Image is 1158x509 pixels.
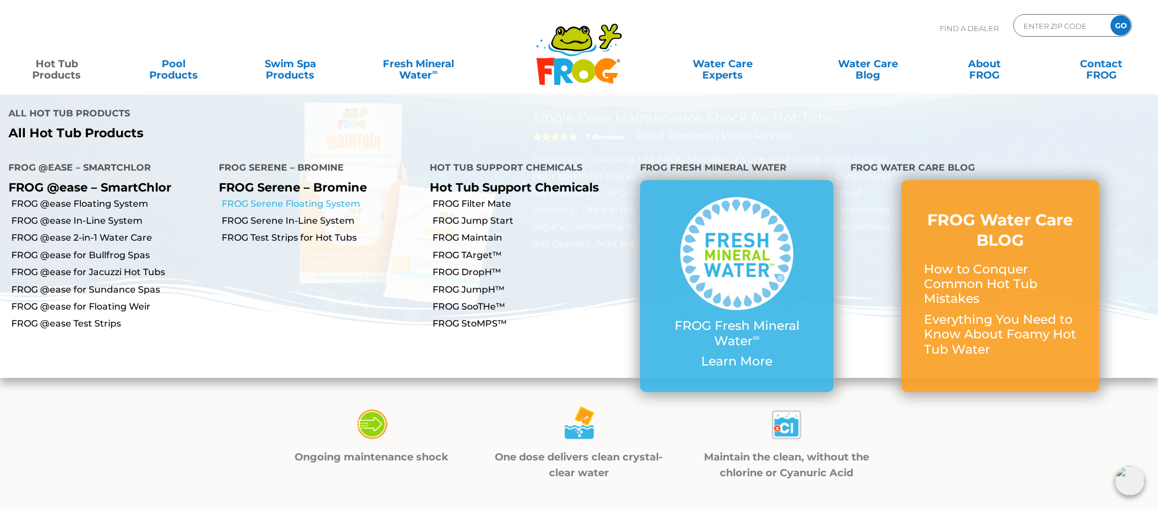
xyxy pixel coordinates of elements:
[640,158,833,180] h4: FROG Fresh Mineral Water
[767,404,806,445] img: maintain_4-03
[8,180,202,194] p: FROG @ease – SmartChlor
[11,266,210,279] a: FROG @ease for Jacuzzi Hot Tubs
[8,158,202,180] h4: FROG @ease – SmartChlor
[924,210,1077,363] a: FROG Water Care BLOG How to Conquer Common Hot Tub Mistakes Everything You Need to Know About Foa...
[433,284,632,296] a: FROG JumpH™
[663,354,811,369] p: Learn More
[697,449,876,481] p: Maintain the clean, without the chlorine or Cyanuric Acid
[430,180,599,194] a: Hot Tub Support Chemicals
[432,67,438,76] sup: ∞
[663,319,811,349] p: FROG Fresh Mineral Water
[282,449,461,465] p: Ongoing maintenance shock
[11,215,210,227] a: FROG @ease In-Line System
[940,14,999,42] p: Find A Dealer
[433,301,632,313] a: FROG SooTHe™
[433,317,632,330] a: FROG StoMPS™
[8,103,571,126] h4: All Hot Tub Products
[924,210,1077,251] h3: FROG Water Care BLOG
[490,449,669,481] p: One dose delivers clean crystal-clear water
[753,332,759,343] sup: ∞
[222,198,421,210] a: FROG Serene Floating System
[924,312,1077,357] p: Everything You Need to Know About Foamy Hot Tub Water
[1022,18,1099,34] input: Zip Code Form
[11,232,210,244] a: FROG @ease 2-in-1 Water Care
[8,126,571,141] a: All Hot Tub Products
[11,284,210,296] a: FROG @ease for Sundance Spas
[11,317,210,330] a: FROG @ease Test Strips
[850,158,1150,180] h4: FROG Water Care Blog
[433,232,632,244] a: FROG Maintain
[433,266,632,279] a: FROG DropH™
[433,249,632,262] a: FROG TArget™
[430,158,623,180] h4: Hot Tub Support Chemicals
[222,232,421,244] a: FROG Test Strips for Hot Tubs
[11,249,210,262] a: FROG @ease for Bullfrog Spas
[362,53,476,75] a: Fresh MineralWater∞
[924,262,1077,307] p: How to Conquer Common Hot Tub Mistakes
[219,180,412,194] p: FROG Serene – Bromine
[245,53,336,75] a: Swim SpaProducts
[352,404,391,445] img: maintain_4-01
[433,198,632,210] a: FROG Filter Mate
[1056,53,1147,75] a: ContactFROG
[1111,15,1131,36] input: GO
[822,53,913,75] a: Water CareBlog
[11,198,210,210] a: FROG @ease Floating System
[128,53,219,75] a: PoolProducts
[222,215,421,227] a: FROG Serene In-Line System
[1115,466,1144,495] img: openIcon
[559,404,599,445] img: maintain_4-02
[433,215,632,227] a: FROG Jump Start
[219,158,412,180] h4: FROG Serene – Bromine
[663,197,811,375] a: FROG Fresh Mineral Water∞ Learn More
[939,53,1030,75] a: AboutFROG
[11,53,102,75] a: Hot TubProducts
[649,53,796,75] a: Water CareExperts
[11,301,210,313] a: FROG @ease for Floating Weir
